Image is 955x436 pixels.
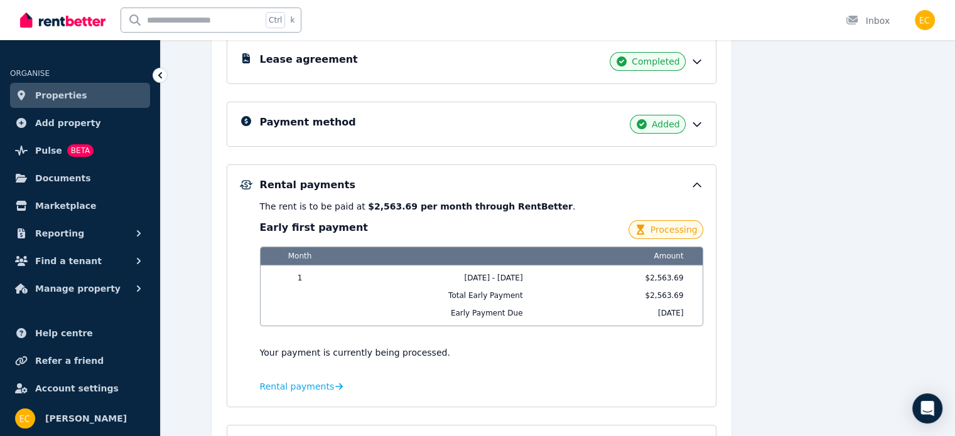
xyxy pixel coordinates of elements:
[632,55,679,68] span: Completed
[260,380,335,393] span: Rental payments
[290,15,294,25] span: k
[35,281,121,296] span: Manage property
[20,11,105,29] img: RentBetter
[561,308,689,318] span: [DATE]
[35,381,119,396] span: Account settings
[10,166,150,191] a: Documents
[260,380,343,393] a: Rental payments
[260,346,703,359] div: Your payment is currently being processed.
[35,171,91,186] span: Documents
[10,376,150,401] a: Account settings
[652,118,680,130] span: Added
[35,326,93,341] span: Help centre
[15,408,35,428] img: Eva Chang
[10,348,150,373] a: Refer a friend
[10,138,150,163] a: PulseBETA
[368,201,573,211] b: $2,563.69 per month through RentBetter
[846,14,890,27] div: Inbox
[35,198,96,213] span: Marketplace
[650,223,698,236] span: Processing
[260,52,358,67] h5: Lease agreement
[268,247,332,265] span: Month
[67,144,94,157] span: BETA
[10,276,150,301] button: Manage property
[45,411,127,426] span: [PERSON_NAME]
[561,273,689,283] span: $2,563.69
[10,110,150,136] a: Add property
[260,200,703,213] p: The rent is to be paid at .
[10,248,150,274] button: Find a tenant
[912,393,942,423] div: Open Intercom Messenger
[260,220,368,235] h3: Early first payment
[268,273,332,283] span: 1
[35,115,101,130] span: Add property
[561,247,689,265] span: Amount
[10,83,150,108] a: Properties
[561,290,689,300] span: $2,563.69
[10,221,150,246] button: Reporting
[35,253,102,269] span: Find a tenant
[340,308,553,318] span: Early Payment Due
[35,353,104,368] span: Refer a friend
[240,180,252,189] img: Rental Payments
[340,290,553,300] span: Total Early Payment
[35,226,84,241] span: Reporting
[340,273,553,283] span: [DATE] - [DATE]
[10,321,150,346] a: Help centre
[915,10,935,30] img: Eva Chang
[266,12,285,28] span: Ctrl
[260,178,355,193] h5: Rental payments
[35,88,87,103] span: Properties
[35,143,62,158] span: Pulse
[260,115,356,130] h5: Payment method
[10,193,150,218] a: Marketplace
[10,69,50,78] span: ORGANISE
